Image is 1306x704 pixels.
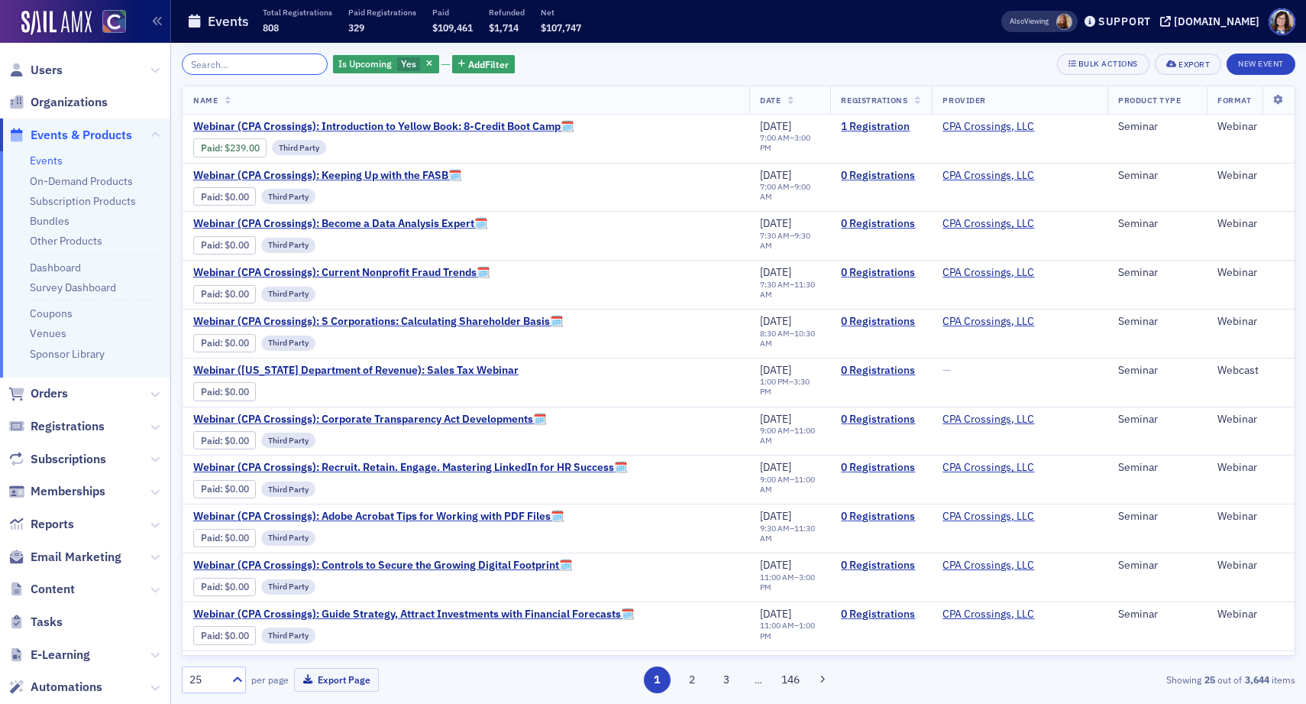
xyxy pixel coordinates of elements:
div: Export [1178,60,1210,69]
a: CPA Crossings, LLC [942,120,1034,134]
a: 0 Registrations [841,169,921,183]
div: Seminar [1118,413,1196,427]
span: : [201,483,225,495]
div: Webinar [1217,217,1284,231]
div: Support [1098,15,1151,28]
time: 7:00 AM [760,132,790,143]
span: Webinar (CPA Crossings): Current Nonprofit Fraud Trends🗓️ [193,266,490,280]
a: Webinar (CPA Crossings): Recruit. Retain. Engage. Mastering LinkedIn for HR Success🗓️ [193,461,627,475]
div: 25 [189,672,223,688]
p: Total Registrations [263,7,332,18]
div: Webinar [1217,461,1284,475]
div: Paid: 1 - $23900 [193,138,267,157]
a: Webinar (CPA Crossings): Guide Strategy, Attract Investments with Financial Forecasts🗓️ [193,608,634,621]
div: Showing out of items [935,673,1295,686]
span: Yes [401,57,416,70]
span: [DATE] [760,314,791,328]
div: – [760,573,819,592]
span: $239.00 [225,142,260,154]
div: Seminar [1118,120,1196,134]
span: Registrations [31,418,105,435]
img: SailAMX [21,11,92,35]
p: Paid [432,7,473,18]
div: – [760,621,819,641]
a: Venues [30,326,66,340]
p: Paid Registrations [348,7,416,18]
span: Profile [1269,8,1295,35]
span: [DATE] [760,265,791,279]
span: Registrations [841,95,907,105]
a: CPA Crossings, LLC [942,315,1034,329]
span: : [201,239,225,251]
time: 9:30 AM [760,230,810,251]
div: Third Party [261,579,315,595]
div: – [760,377,819,397]
div: Seminar [1118,315,1196,329]
span: Automations [31,679,102,696]
div: Paid: 0 - $0 [193,626,256,644]
a: 0 Registrations [841,217,921,231]
div: Third Party [261,287,315,302]
span: $0.00 [225,239,249,251]
a: Webinar (CPA Crossings): Introduction to Yellow Book: 8-Credit Boot Camp🗓️ [193,120,574,134]
button: Export Page [294,668,379,692]
a: CPA Crossings, LLC [942,559,1034,573]
div: Seminar [1118,510,1196,524]
a: New Event [1227,56,1295,70]
span: $0.00 [225,337,249,349]
a: CPA Crossings, LLC [942,510,1034,524]
span: : [201,532,225,543]
span: CPA Crossings, LLC [942,559,1039,573]
time: 9:00 AM [760,425,790,436]
div: Third Party [261,628,315,643]
span: $0.00 [225,386,249,397]
a: Webinar (CPA Crossings): Become a Data Analysis Expert🗓️ [193,217,487,231]
div: Third Party [261,433,315,448]
div: Webinar [1217,413,1284,427]
a: 0 Registrations [841,559,921,573]
a: Tasks [8,614,63,631]
div: [DOMAIN_NAME] [1174,15,1259,28]
span: : [201,142,225,154]
div: Seminar [1118,461,1196,475]
div: – [760,231,819,251]
div: Webinar [1217,559,1284,573]
time: 1:00 PM [760,620,815,641]
div: Paid: 0 - $0 [193,187,256,206]
div: Third Party [272,140,326,155]
div: Seminar [1118,364,1196,378]
a: Webinar (CPA Crossings): Corporate Transparency Act Developments🗓️ [193,413,546,427]
a: 0 Registrations [841,413,921,427]
span: CPA Crossings, LLC [942,120,1039,134]
span: Reports [31,516,74,533]
time: 8:30 AM [760,328,790,339]
div: Bulk Actions [1078,60,1138,68]
a: Paid [201,142,220,154]
span: Sheila Duggan [1056,14,1072,30]
a: E-Learning [8,647,90,663]
a: 0 Registrations [841,364,921,378]
time: 9:30 AM [760,523,790,534]
div: Webinar [1217,266,1284,280]
span: Name [193,95,218,105]
div: Webinar [1217,120,1284,134]
span: : [201,337,225,349]
span: [DATE] [760,119,791,133]
div: Seminar [1118,266,1196,280]
a: Paid [201,191,220,203]
span: Is Upcoming [338,57,392,70]
time: 3:00 PM [760,132,810,153]
h1: Events [208,12,249,31]
span: Webinar (CPA Crossings): S Corporations: Calculating Shareholder Basis🗓️ [193,315,563,329]
div: Seminar [1118,608,1196,621]
a: Memberships [8,483,105,500]
time: 7:30 AM [760,230,790,241]
a: Email Marketing [8,549,121,566]
a: View Homepage [92,10,126,36]
span: [DATE] [760,216,791,230]
div: Seminar [1118,217,1196,231]
span: CPA Crossings, LLC [942,461,1039,475]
